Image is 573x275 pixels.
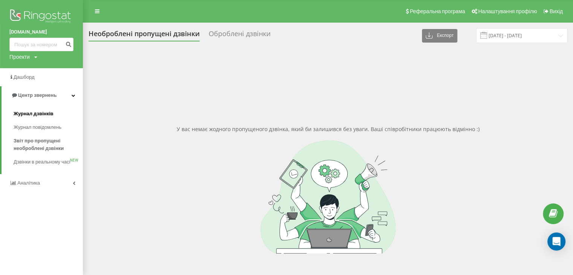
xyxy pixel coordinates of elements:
div: Open Intercom Messenger [547,232,565,251]
a: Дзвінки в реальному часіNEW [14,155,83,169]
div: Проекти [9,53,30,61]
span: Центр звернень [18,92,57,98]
span: Реферальна програма [410,8,465,14]
a: [DOMAIN_NAME] [9,28,73,36]
span: Журнал дзвінків [14,110,53,118]
span: Журнал повідомлень [14,124,61,131]
a: Центр звернень [2,86,83,104]
span: Звіт про пропущені необроблені дзвінки [14,137,79,152]
span: Дзвінки в реальному часі [14,158,70,166]
span: Дашборд [14,74,35,80]
img: Ringostat logo [9,8,73,26]
div: Необроблені пропущені дзвінки [89,30,200,41]
a: Журнал повідомлень [14,121,83,134]
a: Звіт про пропущені необроблені дзвінки [14,134,83,155]
span: Налаштування профілю [478,8,537,14]
span: Вихід [550,8,563,14]
span: Аналiтика [17,180,40,186]
button: Експорт [422,29,457,43]
div: Оброблені дзвінки [209,30,270,41]
input: Пошук за номером [9,38,73,51]
a: Журнал дзвінків [14,107,83,121]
